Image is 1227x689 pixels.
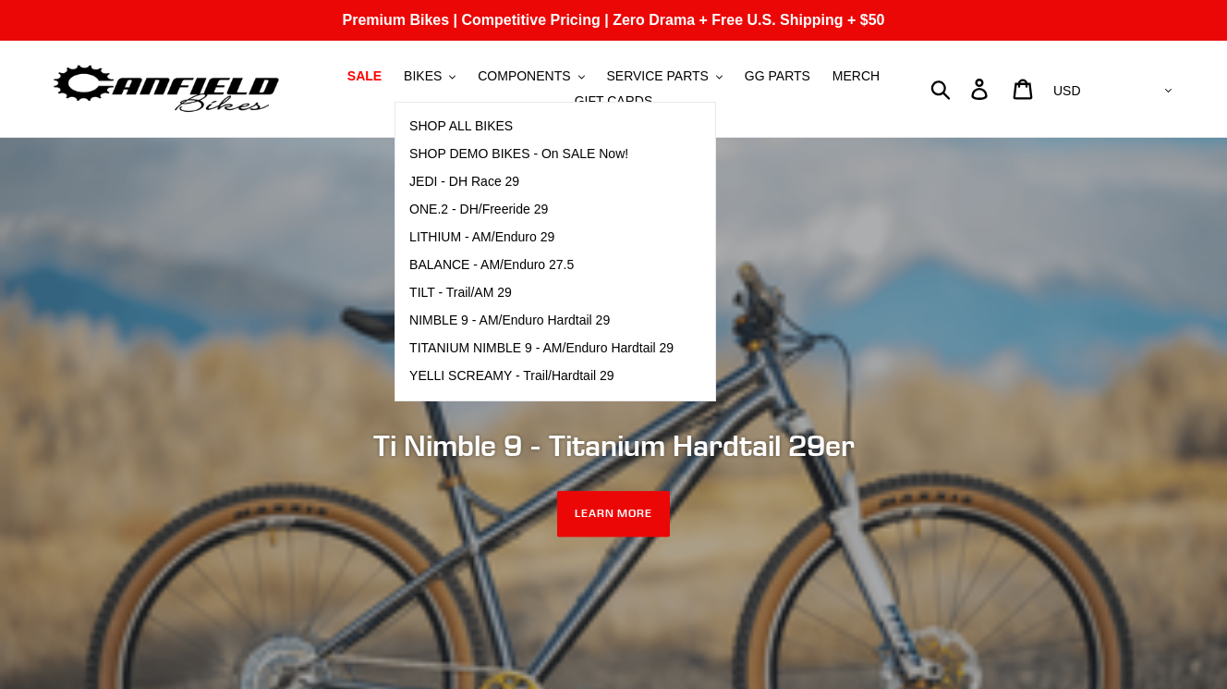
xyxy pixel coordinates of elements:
[409,202,548,217] span: ONE.2 - DH/Freeride 29
[395,168,687,196] a: JEDI - DH Race 29
[832,68,880,84] span: MERCH
[395,335,687,363] a: TITANIUM NIMBLE 9 - AM/Enduro Hardtail 29
[409,229,554,245] span: LITHIUM - AM/Enduro 29
[409,146,628,162] span: SHOP DEMO BIKES - On SALE Now!
[597,64,731,89] button: SERVICE PARTS
[395,224,687,252] a: LITHIUM - AM/Enduro 29
[409,257,574,273] span: BALANCE - AM/Enduro 27.5
[468,64,593,89] button: COMPONENTS
[395,196,687,224] a: ONE.2 - DH/Freeride 29
[409,313,610,328] span: NIMBLE 9 - AM/Enduro Hardtail 29
[823,64,889,89] a: MERCH
[735,64,820,89] a: GG PARTS
[409,340,674,356] span: TITANIUM NIMBLE 9 - AM/Enduro Hardtail 29
[606,68,708,84] span: SERVICE PARTS
[395,141,687,168] a: SHOP DEMO BIKES - On SALE Now!
[409,118,513,134] span: SHOP ALL BIKES
[338,64,391,89] a: SALE
[395,252,687,279] a: BALANCE - AM/Enduro 27.5
[395,279,687,307] a: TILT - Trail/AM 29
[404,68,442,84] span: BIKES
[110,427,1117,462] h2: Ti Nimble 9 - Titanium Hardtail 29er
[395,363,687,390] a: YELLI SCREAMY - Trail/Hardtail 29
[409,368,614,384] span: YELLI SCREAMY - Trail/Hardtail 29
[51,60,282,118] img: Canfield Bikes
[409,285,512,301] span: TILT - Trail/AM 29
[565,89,662,114] a: GIFT CARDS
[409,174,519,190] span: JEDI - DH Race 29
[575,93,653,109] span: GIFT CARDS
[395,113,687,141] a: SHOP ALL BIKES
[395,307,687,335] a: NIMBLE 9 - AM/Enduro Hardtail 29
[347,68,382,84] span: SALE
[557,491,671,537] a: LEARN MORE
[395,64,465,89] button: BIKES
[745,68,810,84] span: GG PARTS
[478,68,570,84] span: COMPONENTS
